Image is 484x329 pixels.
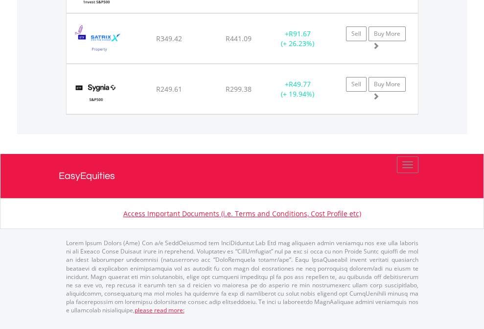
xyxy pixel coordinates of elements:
[66,239,418,314] p: Lorem Ipsum Dolors (Ame) Con a/e SeddOeiusmod tem InciDiduntut Lab Etd mag aliquaen admin veniamq...
[226,34,252,43] span: R441.09
[267,29,328,49] div: + (+ 26.23%)
[346,26,367,41] a: Sell
[71,76,121,111] img: TFSA.SYG500.png
[289,79,311,89] span: R49.77
[156,34,182,43] span: R349.42
[156,84,182,94] span: R249.61
[123,209,361,218] a: Access Important Documents (i.e. Terms and Conditions, Cost Profile etc)
[267,79,328,99] div: + (+ 19.94%)
[135,306,184,314] a: please read more:
[71,26,128,61] img: TFSA.STXPRO.png
[289,29,311,38] span: R91.67
[226,84,252,94] span: R299.38
[369,26,406,41] a: Buy More
[59,154,426,198] a: EasyEquities
[369,77,406,92] a: Buy More
[346,77,367,92] a: Sell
